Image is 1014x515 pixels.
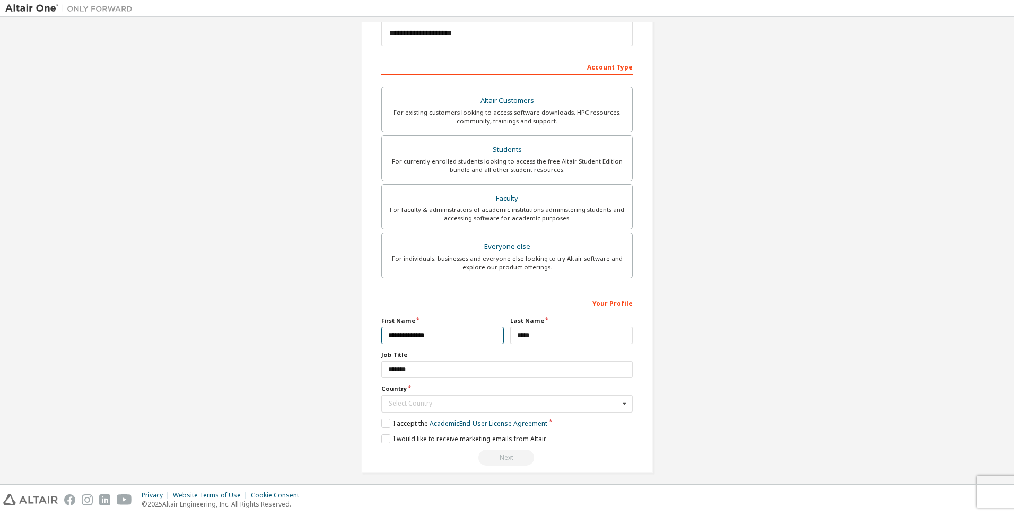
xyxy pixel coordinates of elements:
img: altair_logo.svg [3,494,58,505]
label: Job Title [381,350,633,359]
div: Faculty [388,191,626,206]
div: Altair Customers [388,93,626,108]
div: Read and acccept EULA to continue [381,450,633,466]
img: instagram.svg [82,494,93,505]
label: First Name [381,316,504,325]
label: Last Name [510,316,633,325]
div: Everyone else [388,239,626,254]
div: Select Country [389,400,619,407]
div: For existing customers looking to access software downloads, HPC resources, community, trainings ... [388,108,626,125]
label: I accept the [381,419,547,428]
label: Country [381,384,633,393]
p: © 2025 Altair Engineering, Inc. All Rights Reserved. [142,500,305,509]
div: Privacy [142,491,173,500]
img: facebook.svg [64,494,75,505]
div: Students [388,142,626,157]
div: For faculty & administrators of academic institutions administering students and accessing softwa... [388,205,626,222]
img: Altair One [5,3,138,14]
div: Your Profile [381,294,633,311]
img: linkedin.svg [99,494,110,505]
div: For currently enrolled students looking to access the free Altair Student Edition bundle and all ... [388,157,626,174]
div: Cookie Consent [251,491,305,500]
img: youtube.svg [117,494,132,505]
a: Academic End-User License Agreement [430,419,547,428]
label: I would like to receive marketing emails from Altair [381,434,546,443]
div: For individuals, businesses and everyone else looking to try Altair software and explore our prod... [388,254,626,271]
div: Account Type [381,58,633,75]
div: Website Terms of Use [173,491,251,500]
